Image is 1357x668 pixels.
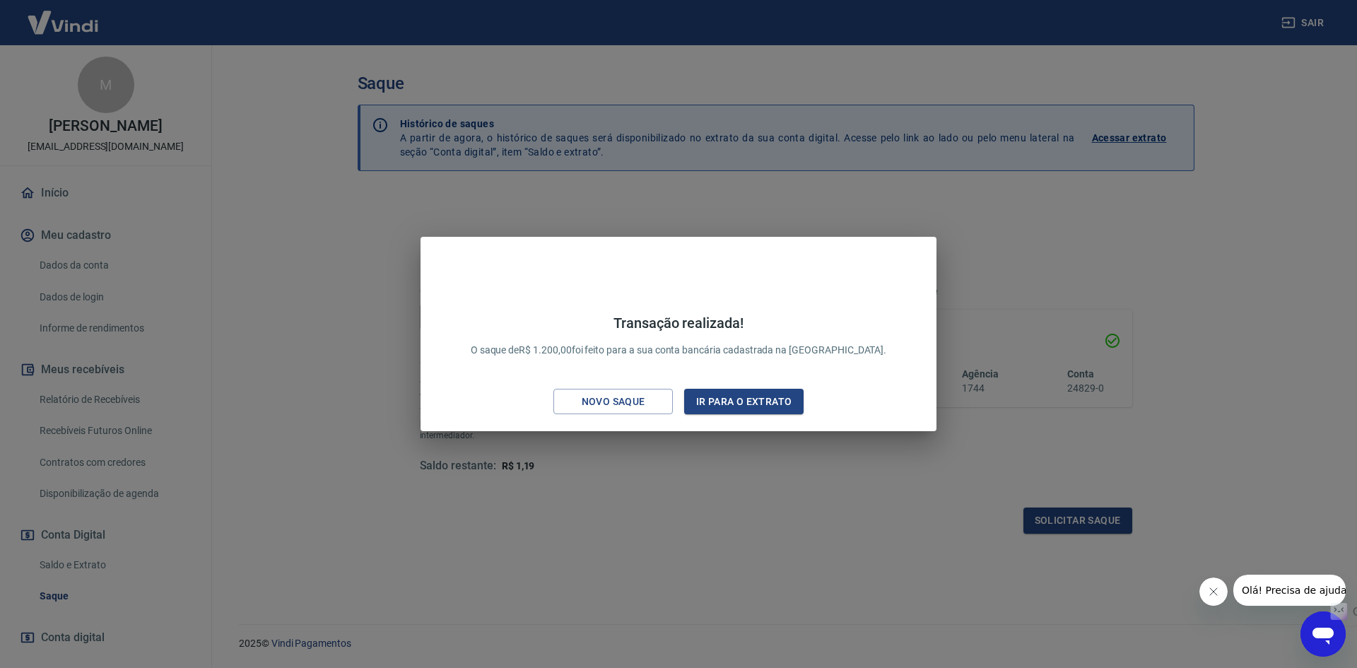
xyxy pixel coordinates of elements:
[471,315,887,358] p: O saque de R$ 1.200,00 foi feito para a sua conta bancária cadastrada na [GEOGRAPHIC_DATA].
[471,315,887,332] h4: Transação realizada!
[1199,578,1228,606] iframe: Close message
[565,393,662,411] div: Novo saque
[684,389,804,415] button: Ir para o extrato
[8,10,119,21] span: Olá! Precisa de ajuda?
[1300,611,1346,657] iframe: Button to launch messaging window
[1233,575,1346,606] iframe: Message from company
[553,389,673,415] button: Novo saque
